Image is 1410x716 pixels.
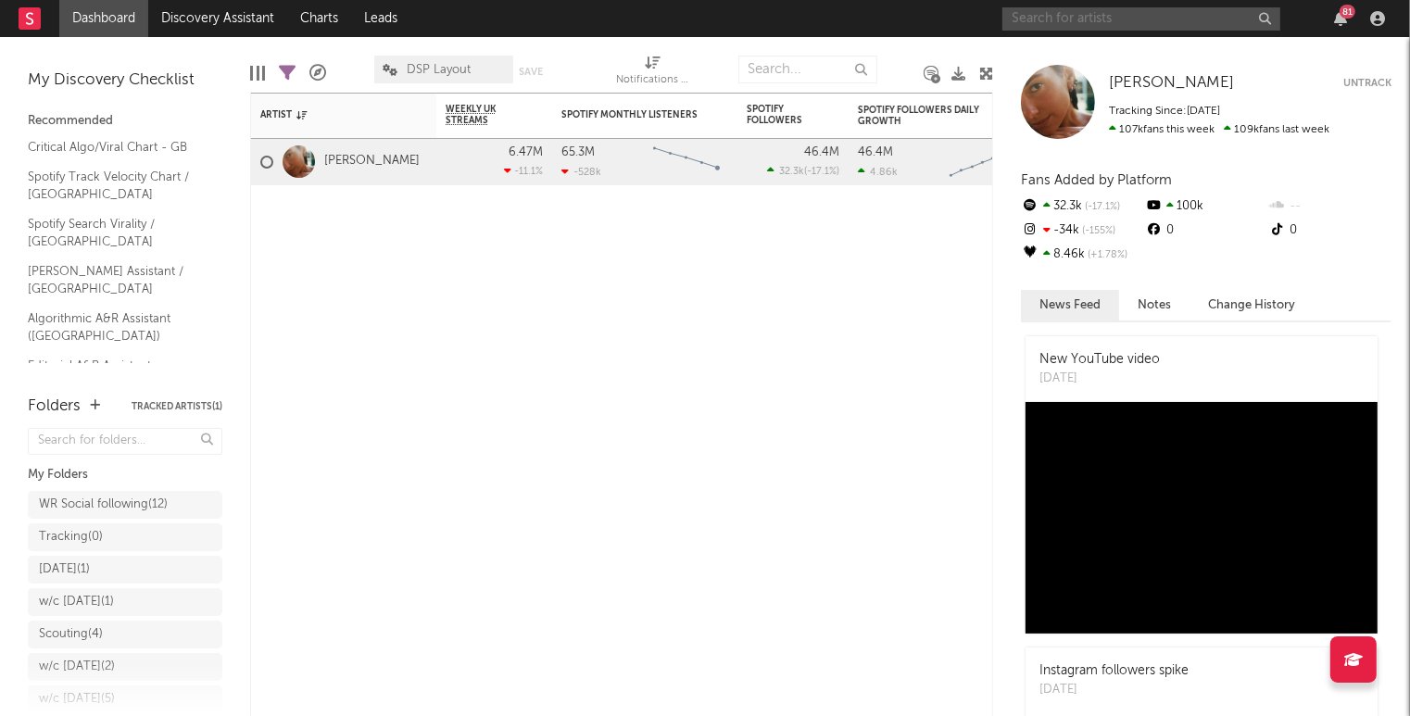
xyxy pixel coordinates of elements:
div: Tracking ( 0 ) [39,526,103,548]
div: 32.3k [1021,195,1144,219]
span: Weekly UK Streams [446,104,515,126]
div: Spotify Followers [747,104,812,126]
button: 81 [1334,11,1347,26]
button: Notes [1119,290,1190,320]
div: [DATE] [1039,370,1160,388]
span: -155 % [1079,226,1115,236]
div: Artist [260,109,399,120]
a: w/c [DATE](5) [28,685,222,713]
div: 0 [1268,219,1391,243]
a: [DATE](1) [28,556,222,584]
div: 6.47M [509,146,543,158]
div: -528k [561,166,601,178]
button: Untrack [1343,74,1391,93]
a: Spotify Search Virality / [GEOGRAPHIC_DATA] [28,214,204,252]
span: 107k fans this week [1109,124,1215,135]
div: ( ) [767,165,839,177]
a: Editorial A&R Assistant ([GEOGRAPHIC_DATA]) [28,356,204,394]
div: Notifications (Artist) [616,69,690,92]
div: w/c [DATE] ( 1 ) [39,591,114,613]
button: Change History [1190,290,1314,320]
a: Critical Algo/Viral Chart - GB [28,137,204,157]
div: New YouTube video [1039,350,1160,370]
button: Save [520,67,544,77]
input: Search for artists [1002,7,1280,31]
div: [DATE] [1039,681,1189,699]
div: -11.1 % [504,165,543,177]
svg: Chart title [645,139,728,185]
div: Edit Columns [250,46,265,100]
div: w/c [DATE] ( 5 ) [39,688,115,710]
div: 4.86k [858,166,898,178]
a: [PERSON_NAME] [1109,74,1234,93]
div: -- [1268,195,1391,219]
div: Folders [28,396,81,418]
div: My Folders [28,464,222,486]
div: 0 [1144,219,1267,243]
a: Tracking(0) [28,523,222,551]
span: Tracking Since: [DATE] [1109,106,1220,117]
a: Algorithmic A&R Assistant ([GEOGRAPHIC_DATA]) [28,308,204,346]
a: Spotify Track Velocity Chart / [GEOGRAPHIC_DATA] [28,167,204,205]
div: A&R Pipeline [309,46,326,100]
div: 65.3M [561,146,595,158]
input: Search... [738,56,877,83]
div: 46.4M [858,146,893,158]
span: 32.3k [779,167,804,177]
span: DSP Layout [408,64,472,76]
div: WR Social following ( 12 ) [39,494,168,516]
div: 100k [1144,195,1267,219]
span: 109k fans last week [1109,124,1329,135]
div: Spotify Followers Daily Growth [858,105,997,127]
div: 46.4M [804,146,839,158]
div: 8.46k [1021,243,1144,267]
a: [PERSON_NAME] Assistant / [GEOGRAPHIC_DATA] [28,261,204,299]
a: Scouting(4) [28,621,222,648]
a: [PERSON_NAME] [324,154,420,170]
span: +1.78 % [1085,250,1127,260]
a: w/c [DATE](1) [28,588,222,616]
div: My Discovery Checklist [28,69,222,92]
span: -17.1 % [1082,202,1120,212]
div: Scouting ( 4 ) [39,623,103,646]
span: -17.1 % [807,167,837,177]
button: Tracked Artists(1) [132,402,222,411]
div: Instagram followers spike [1039,661,1189,681]
div: 81 [1340,5,1355,19]
div: [DATE] ( 1 ) [39,559,90,581]
svg: Chart title [941,139,1025,185]
span: Fans Added by Platform [1021,173,1172,187]
span: [PERSON_NAME] [1109,75,1234,91]
div: Recommended [28,110,222,132]
div: -34k [1021,219,1144,243]
div: w/c [DATE] ( 2 ) [39,656,115,678]
input: Search for folders... [28,428,222,455]
a: w/c [DATE](2) [28,653,222,681]
div: Filters(1 of 1) [279,46,296,100]
a: WR Social following(12) [28,491,222,519]
button: News Feed [1021,290,1119,320]
div: Spotify Monthly Listeners [561,109,700,120]
div: Notifications (Artist) [616,46,690,100]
